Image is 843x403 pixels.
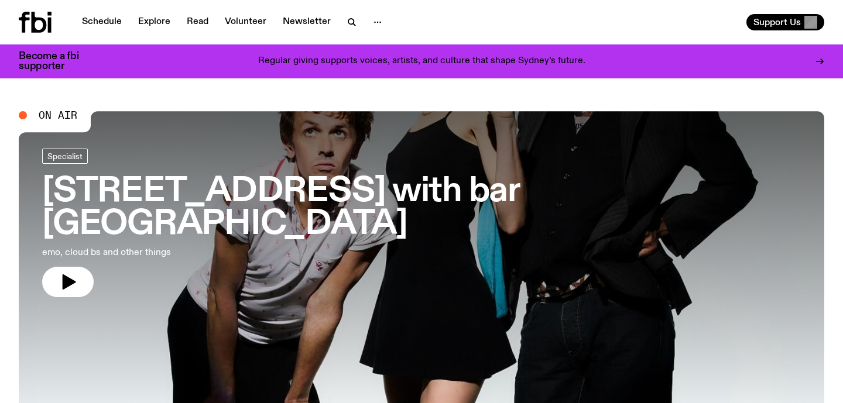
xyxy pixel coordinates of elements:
span: On Air [39,110,77,120]
h3: [STREET_ADDRESS] with bar [GEOGRAPHIC_DATA] [42,175,801,241]
p: Regular giving supports voices, artists, and culture that shape Sydney’s future. [258,56,585,67]
a: [STREET_ADDRESS] with bar [GEOGRAPHIC_DATA]emo, cloud bs and other things [42,149,801,297]
h3: Become a fbi supporter [19,51,94,71]
span: Support Us [753,17,801,27]
a: Specialist [42,149,88,164]
a: Explore [131,14,177,30]
a: Newsletter [276,14,338,30]
a: Schedule [75,14,129,30]
p: emo, cloud bs and other things [42,246,342,260]
span: Specialist [47,151,83,160]
a: Read [180,14,215,30]
button: Support Us [746,14,824,30]
a: Volunteer [218,14,273,30]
